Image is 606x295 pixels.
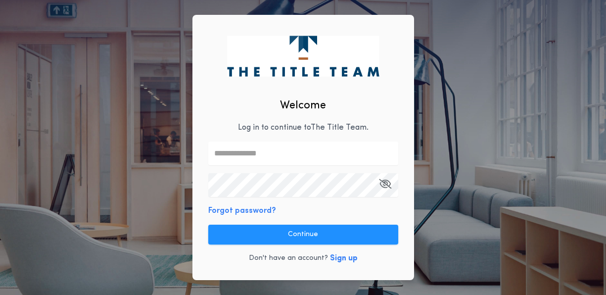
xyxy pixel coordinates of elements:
[249,253,328,263] p: Don't have an account?
[208,225,398,245] button: Continue
[227,36,379,76] img: logo
[330,252,358,264] button: Sign up
[238,122,369,134] p: Log in to continue to The Title Team .
[208,205,276,217] button: Forgot password?
[280,98,326,114] h2: Welcome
